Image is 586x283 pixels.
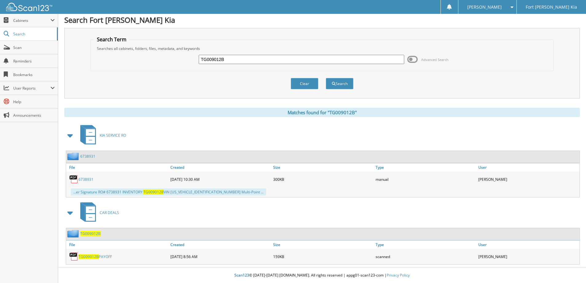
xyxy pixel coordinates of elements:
a: TG009012BPAYOFF [78,254,112,259]
div: [PERSON_NAME] [477,173,580,185]
a: File [66,163,169,172]
img: PDF.png [69,175,78,184]
a: Size [272,163,374,172]
div: ...er Signature RO# 6738931 INVENTORY: VIN [US_VEHICLE_IDENTIFICATION_NUMBER] Multi-Point ... [71,188,266,196]
div: 159KB [272,250,374,263]
a: Type [374,241,477,249]
span: Advanced Search [421,57,448,62]
div: Searches all cabinets, folders, files, metadata, and keywords [94,46,550,51]
a: 6738931 [80,154,95,159]
a: Created [169,241,272,249]
span: TG009012B [78,254,99,259]
div: © [DATE]-[DATE] [DOMAIN_NAME]. All rights reserved | appg01-scan123-com | [58,268,586,283]
img: scan123-logo-white.svg [6,3,52,11]
a: 6738931 [78,177,94,182]
span: Cabinets [13,18,50,23]
span: Fort [PERSON_NAME] Kia [526,5,577,9]
div: [PERSON_NAME] [477,250,580,263]
a: Privacy Policy [387,273,410,278]
a: Type [374,163,477,172]
span: Help [13,99,55,104]
span: KIA SERVICE RO [100,133,126,138]
a: Created [169,163,272,172]
a: User [477,241,580,249]
div: manual [374,173,477,185]
span: Search [13,31,54,37]
div: [DATE] 10:30 AM [169,173,272,185]
span: User Reports [13,86,50,91]
span: Reminders [13,59,55,64]
img: folder2.png [67,230,80,237]
div: 300KB [272,173,374,185]
a: File [66,241,169,249]
div: scanned [374,250,477,263]
div: Matches found for "TG009012B" [64,108,580,117]
span: Scan [13,45,55,50]
h1: Search Fort [PERSON_NAME] Kia [64,15,580,25]
div: [DATE] 8:56 AM [169,250,272,263]
a: KIA SERVICE RO [77,123,126,148]
iframe: Chat Widget [555,253,586,283]
img: folder2.png [67,152,80,160]
a: User [477,163,580,172]
span: Announcements [13,113,55,118]
button: Search [326,78,353,89]
img: PDF.png [69,252,78,261]
span: [PERSON_NAME] [467,5,502,9]
span: TG009012B [143,189,164,195]
span: Scan123 [234,273,249,278]
span: Bookmarks [13,72,55,77]
a: CAR DEALS [77,200,119,225]
a: TG009012B [80,231,101,236]
button: Clear [291,78,318,89]
legend: Search Term [94,36,130,43]
a: Size [272,241,374,249]
span: CAR DEALS [100,210,119,215]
